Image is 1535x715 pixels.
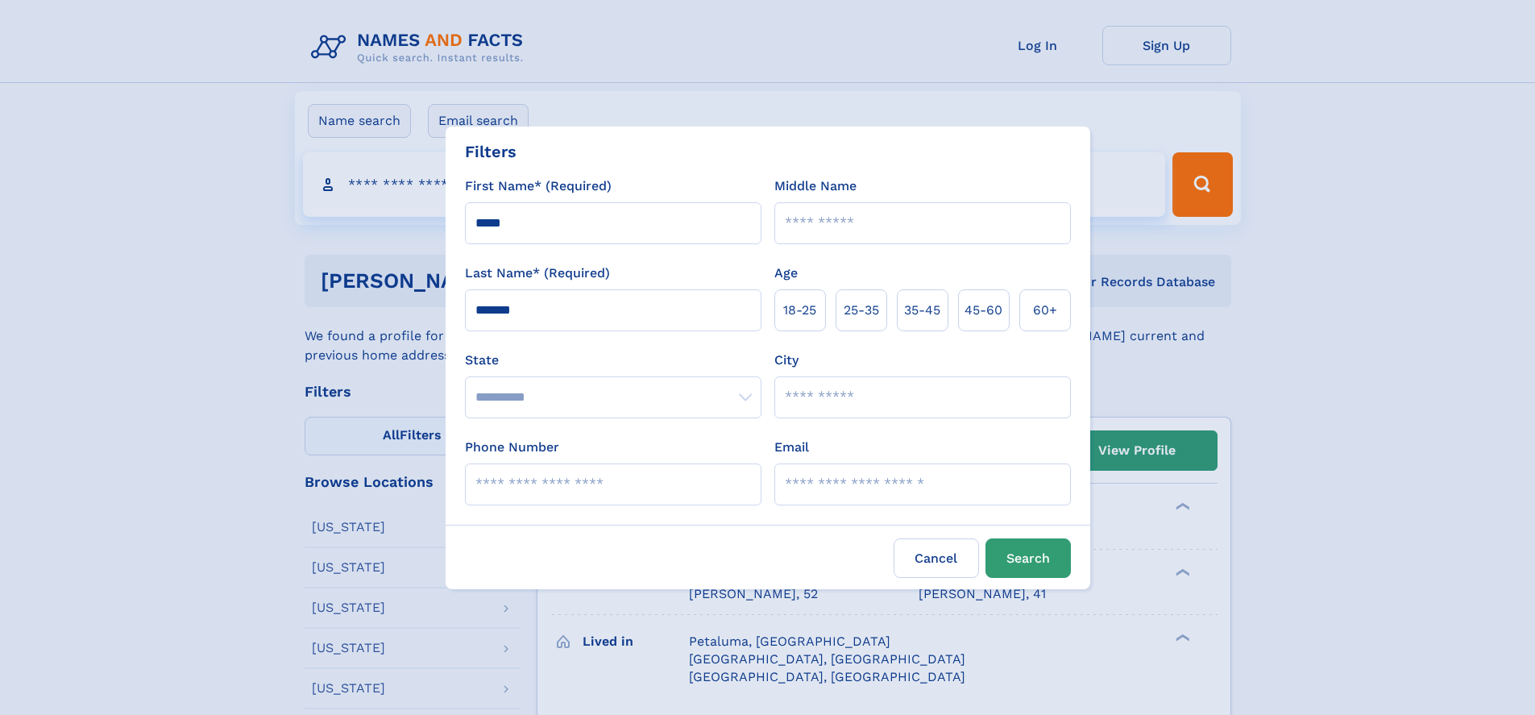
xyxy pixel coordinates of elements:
label: State [465,351,761,370]
label: Phone Number [465,438,559,457]
label: City [774,351,799,370]
button: Search [985,538,1071,578]
div: Filters [465,139,517,164]
span: 45‑60 [965,301,1002,320]
label: Last Name* (Required) [465,264,610,283]
span: 18‑25 [783,301,816,320]
span: 25‑35 [844,301,879,320]
label: Cancel [894,538,979,578]
label: Email [774,438,809,457]
label: Age [774,264,798,283]
label: Middle Name [774,177,857,196]
span: 35‑45 [904,301,940,320]
label: First Name* (Required) [465,177,612,196]
span: 60+ [1033,301,1057,320]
